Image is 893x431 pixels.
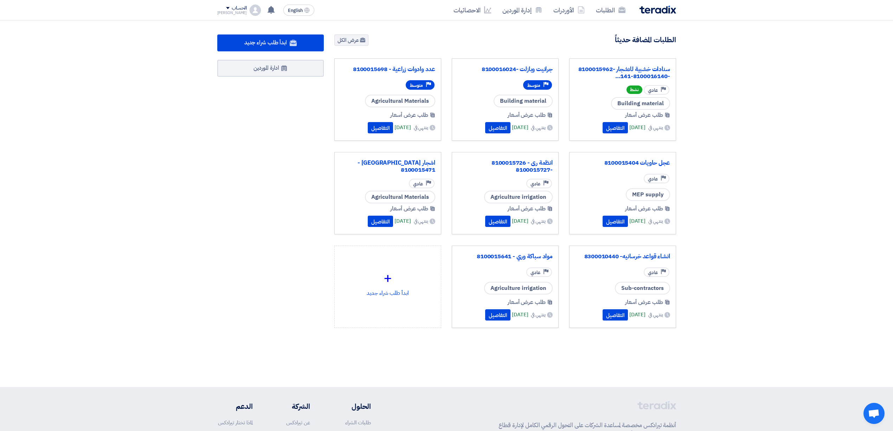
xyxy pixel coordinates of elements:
span: طلب عرض أسعار [390,204,428,213]
button: التفاصيل [603,122,628,133]
span: ينتهي في [414,217,428,225]
span: ينتهي في [648,217,663,225]
a: سنادات خشبية للاشجار -8100015962 -8100016140-141... [575,66,670,80]
span: متوسط [410,82,423,89]
span: عادي [531,180,540,187]
span: [DATE] [512,123,528,132]
span: عادي [648,87,658,94]
a: لماذا تختار تيرادكس [218,419,253,426]
span: عادي [648,269,658,276]
button: التفاصيل [485,309,510,321]
li: الشركة [274,401,310,412]
li: الحلول [331,401,371,412]
span: [DATE] [394,123,411,132]
a: إدارة الموردين [497,2,548,18]
span: طلب عرض أسعار [508,111,546,119]
span: عادي [413,180,423,187]
span: [DATE] [512,311,528,319]
a: انظمة رى - 8100015726 -8100015727 [458,159,553,173]
div: ابدأ طلب شراء جديد [340,252,435,313]
span: Building material [494,95,553,107]
a: طلبات الشراء [345,419,371,426]
span: MEP supply [626,188,670,201]
span: Building material [611,97,670,110]
span: Agricultural Materials [365,191,435,203]
button: التفاصيل [485,216,510,227]
span: ينتهي في [531,124,545,131]
button: التفاصيل [368,122,393,133]
a: انشاء قواعد خرسانيه- 8300010440 [575,253,670,260]
span: طلب عرض أسعار [625,111,663,119]
span: [DATE] [394,217,411,225]
span: ينتهي في [414,124,428,131]
span: [DATE] [512,217,528,225]
span: طلب عرض أسعار [625,298,663,306]
span: [DATE] [629,123,645,132]
li: الدعم [217,401,253,412]
a: مواد سباكة وري - 8100015641 [458,253,553,260]
span: Agriculture irrigation [484,282,553,294]
span: English [288,8,303,13]
span: طلب عرض أسعار [625,204,663,213]
span: ينتهي في [648,311,663,318]
a: جرانيت وبازلت -8100016024 [458,66,553,73]
a: الطلبات [590,2,631,18]
span: طلب عرض أسعار [508,298,546,306]
div: الحساب [232,5,247,11]
h4: الطلبات المضافة حديثاً [615,35,676,44]
button: English [283,5,314,16]
button: التفاصيل [485,122,510,133]
a: اشجار [GEOGRAPHIC_DATA] - 8100015471 [340,159,435,173]
span: ابدأ طلب شراء جديد [244,38,287,47]
span: [DATE] [629,217,645,225]
span: ينتهي في [648,124,663,131]
span: طلب عرض أسعار [508,204,546,213]
button: التفاصيل [603,309,628,321]
div: Open chat [863,403,885,424]
span: Agricultural Materials [365,95,435,107]
img: Teradix logo [640,6,676,14]
a: ادارة الموردين [217,60,324,77]
span: [DATE] [629,311,645,319]
a: الأوردرات [548,2,590,18]
span: طلب عرض أسعار [390,111,428,119]
a: عن تيرادكس [286,419,310,426]
a: عجل حاويات 8100015404 [575,159,670,166]
span: ينتهي في [531,217,545,225]
span: عادي [648,176,658,182]
a: عدد وادوات زراعية - 8100015698 [340,66,435,73]
div: + [340,268,435,289]
div: [PERSON_NAME] [217,11,247,15]
span: متوسط [527,82,540,89]
img: profile_test.png [250,5,261,16]
span: نشط [627,85,642,94]
button: التفاصيل [603,216,628,227]
a: عرض الكل [334,34,368,46]
span: Agriculture irrigation [484,191,553,203]
a: الاحصائيات [448,2,497,18]
span: Sub-contractors [615,282,670,294]
span: عادي [531,269,540,276]
button: التفاصيل [368,216,393,227]
span: ينتهي في [531,311,545,318]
